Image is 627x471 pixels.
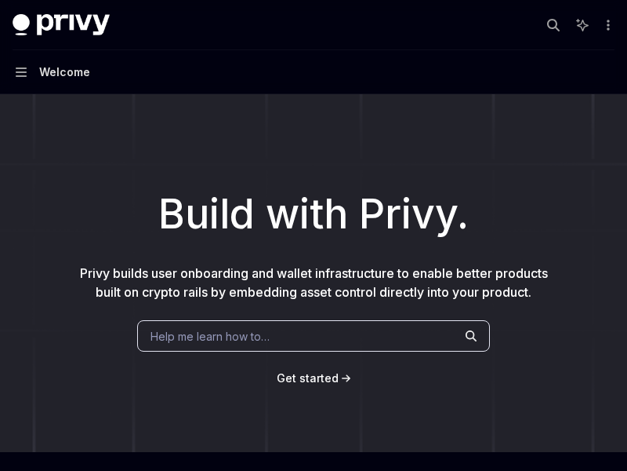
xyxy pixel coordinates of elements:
[13,14,110,36] img: dark logo
[277,371,339,386] a: Get started
[25,184,602,245] h1: Build with Privy.
[599,14,614,36] button: More actions
[277,371,339,385] span: Get started
[150,328,270,345] span: Help me learn how to…
[39,63,90,82] div: Welcome
[80,265,548,300] span: Privy builds user onboarding and wallet infrastructure to enable better products built on crypto ...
